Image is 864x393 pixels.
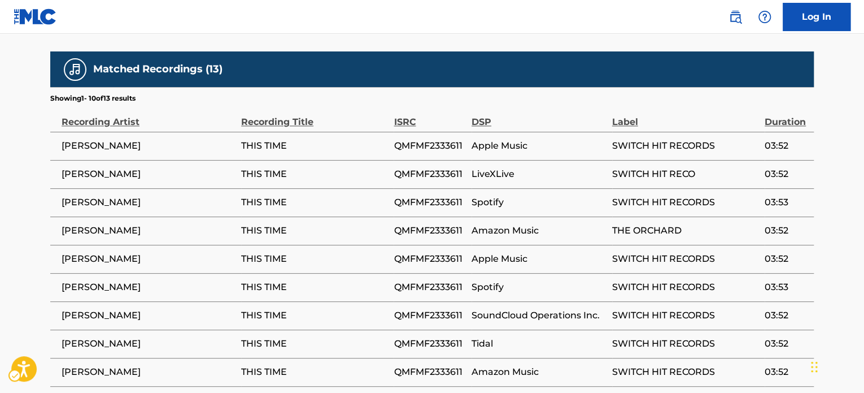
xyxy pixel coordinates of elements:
[394,167,465,181] span: QMFMF2333611
[758,10,771,24] img: help
[765,309,808,322] span: 03:52
[472,139,606,153] span: Apple Music
[62,167,235,181] span: [PERSON_NAME]
[811,350,818,384] div: Drag
[241,224,388,237] span: THIS TIME
[472,224,606,237] span: Amazon Music
[241,252,388,266] span: THIS TIME
[472,103,606,129] div: DSP
[394,103,465,129] div: ISRC
[612,103,759,129] div: Label
[62,139,235,153] span: [PERSON_NAME]
[241,103,388,129] div: Recording Title
[765,280,808,294] span: 03:53
[472,167,606,181] span: LiveXLive
[612,167,759,181] span: SWITCH HIT RECO
[14,8,57,25] img: MLC Logo
[241,280,388,294] span: THIS TIME
[765,167,808,181] span: 03:52
[62,224,235,237] span: [PERSON_NAME]
[62,196,235,209] span: [PERSON_NAME]
[765,224,808,237] span: 03:52
[612,224,759,237] span: THE ORCHARD
[241,309,388,322] span: THIS TIME
[612,252,759,266] span: SWITCH HIT RECORDS
[241,337,388,351] span: THIS TIME
[472,365,606,379] span: Amazon Music
[68,63,82,76] img: Matched Recordings
[472,337,606,351] span: Tidal
[394,337,465,351] span: QMFMF2333611
[472,196,606,209] span: Spotify
[50,93,136,103] p: Showing 1 - 10 of 13 results
[62,280,235,294] span: [PERSON_NAME]
[765,196,808,209] span: 03:53
[765,139,808,153] span: 03:52
[728,10,742,24] img: search
[62,252,235,266] span: [PERSON_NAME]
[765,103,808,129] div: Duration
[241,196,388,209] span: THIS TIME
[765,252,808,266] span: 03:52
[394,196,465,209] span: QMFMF2333611
[783,3,850,31] a: Log In
[394,309,465,322] span: QMFMF2333611
[62,365,235,379] span: [PERSON_NAME]
[612,365,759,379] span: SWITCH HIT RECORDS
[394,365,465,379] span: QMFMF2333611
[241,167,388,181] span: THIS TIME
[612,280,759,294] span: SWITCH HIT RECORDS
[472,309,606,322] span: SoundCloud Operations Inc.
[612,139,759,153] span: SWITCH HIT RECORDS
[765,337,808,351] span: 03:52
[612,309,759,322] span: SWITCH HIT RECORDS
[612,196,759,209] span: SWITCH HIT RECORDS
[62,337,235,351] span: [PERSON_NAME]
[394,224,465,237] span: QMFMF2333611
[394,252,465,266] span: QMFMF2333611
[62,103,235,129] div: Recording Artist
[241,365,388,379] span: THIS TIME
[808,339,864,393] div: Chat Widget
[808,339,864,393] iframe: Hubspot Iframe
[241,139,388,153] span: THIS TIME
[765,365,808,379] span: 03:52
[394,139,465,153] span: QMFMF2333611
[93,63,222,76] h5: Matched Recordings (13)
[394,280,465,294] span: QMFMF2333611
[472,280,606,294] span: Spotify
[62,309,235,322] span: [PERSON_NAME]
[612,337,759,351] span: SWITCH HIT RECORDS
[472,252,606,266] span: Apple Music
